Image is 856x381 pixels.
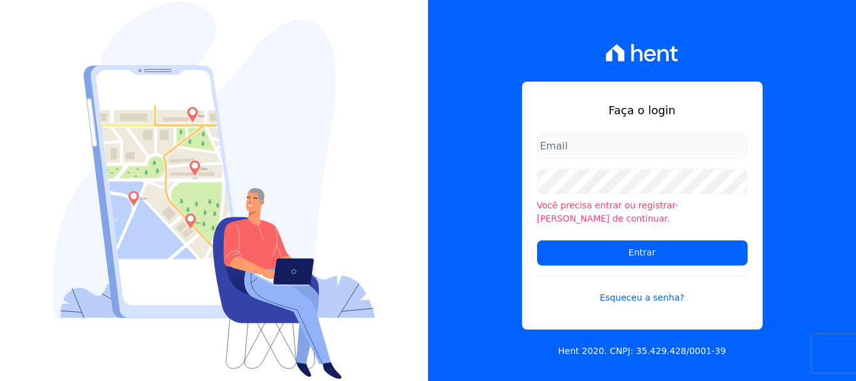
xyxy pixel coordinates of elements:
[53,2,375,379] img: Login
[537,240,748,266] input: Entrar
[558,345,726,358] p: Hent 2020. CNPJ: 35.429.428/0001-39
[537,199,748,225] li: Você precisa entrar ou registrar-[PERSON_NAME] de continuar.
[537,134,748,159] input: Email
[537,276,748,304] a: Esqueceu a senha?
[537,102,748,119] h1: Faça o login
